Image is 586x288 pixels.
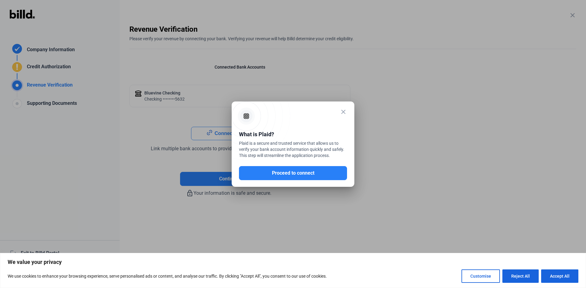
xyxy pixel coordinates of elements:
button: Proceed to connect [239,166,347,180]
p: We use cookies to enhance your browsing experience, serve personalised ads or content, and analys... [8,272,327,280]
p: We value your privacy [8,258,578,266]
button: Reject All [502,269,539,283]
mat-icon: close [340,108,347,116]
button: Accept All [541,269,578,283]
div: What is Plaid? [239,130,347,140]
button: Customise [461,269,500,283]
div: Plaid is a secure and trusted service that allows us to verify your bank account information quic... [239,130,347,160]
